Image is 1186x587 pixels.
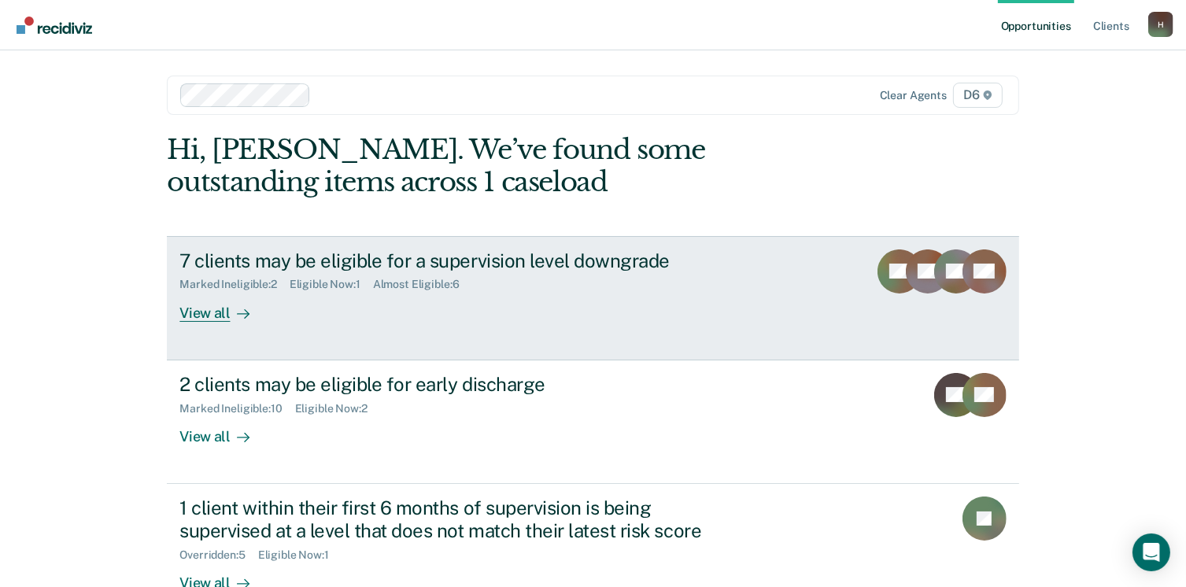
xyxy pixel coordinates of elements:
[179,249,732,272] div: 7 clients may be eligible for a supervision level downgrade
[179,402,294,415] div: Marked Ineligible : 10
[167,360,1018,484] a: 2 clients may be eligible for early dischargeMarked Ineligible:10Eligible Now:2View all
[179,548,257,562] div: Overridden : 5
[179,415,268,445] div: View all
[179,497,732,542] div: 1 client within their first 6 months of supervision is being supervised at a level that does not ...
[373,278,472,291] div: Almost Eligible : 6
[1132,533,1170,571] div: Open Intercom Messenger
[1148,12,1173,37] div: H
[179,373,732,396] div: 2 clients may be eligible for early discharge
[295,402,380,415] div: Eligible Now : 2
[179,291,268,322] div: View all
[953,83,1003,108] span: D6
[1148,12,1173,37] button: Profile dropdown button
[290,278,373,291] div: Eligible Now : 1
[167,134,848,198] div: Hi, [PERSON_NAME]. We’ve found some outstanding items across 1 caseload
[258,548,342,562] div: Eligible Now : 1
[17,17,92,34] img: Recidiviz
[167,236,1018,360] a: 7 clients may be eligible for a supervision level downgradeMarked Ineligible:2Eligible Now:1Almos...
[179,278,289,291] div: Marked Ineligible : 2
[880,89,947,102] div: Clear agents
